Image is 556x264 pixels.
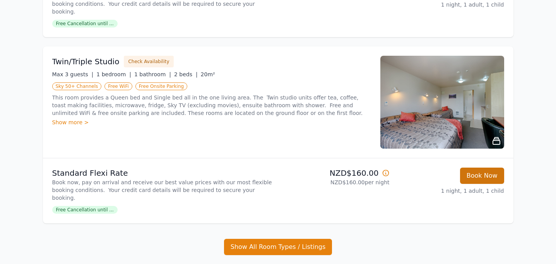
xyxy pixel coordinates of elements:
[174,71,198,77] span: 2 beds |
[52,178,275,202] p: Book now, pay on arrival and receive our best value prices with our most flexible booking conditi...
[281,178,390,186] p: NZD$160.00 per night
[52,168,275,178] p: Standard Flexi Rate
[281,168,390,178] p: NZD$160.00
[224,239,332,255] button: Show All Room Types / Listings
[52,71,94,77] span: Max 3 guests |
[96,71,131,77] span: 1 bedroom |
[52,206,118,214] span: Free Cancellation until ...
[135,82,187,90] span: Free Onsite Parking
[52,118,371,126] div: Show more >
[52,82,102,90] span: Sky 50+ Channels
[201,71,215,77] span: 20m²
[52,94,371,117] p: This room provides a Queen bed and Single bed all in the one living area. The Twin studio units o...
[134,71,171,77] span: 1 bathroom |
[124,56,173,67] button: Check Availability
[460,168,504,184] button: Book Now
[104,82,132,90] span: Free WiFi
[396,187,504,195] p: 1 night, 1 adult, 1 child
[396,1,504,9] p: 1 night, 1 adult, 1 child
[52,20,118,27] span: Free Cancellation until ...
[52,56,120,67] h3: Twin/Triple Studio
